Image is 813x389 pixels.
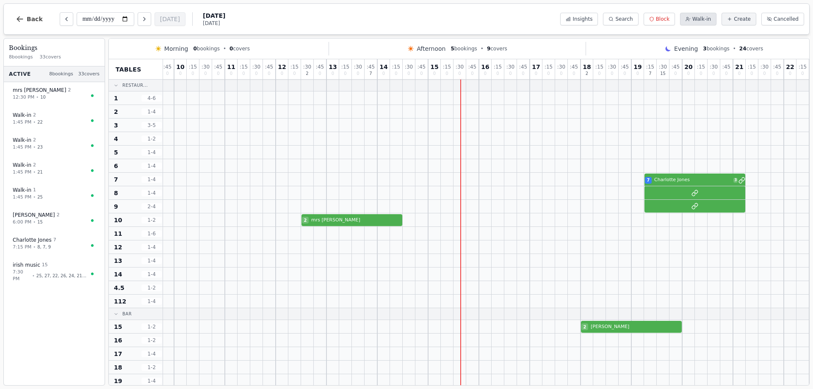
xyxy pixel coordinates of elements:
span: covers [230,45,250,52]
button: Walk-in 21:45 PM•23 [7,132,101,155]
span: 17 [114,350,122,358]
span: Walk-in [692,16,711,22]
span: : 30 [405,64,413,69]
span: 1 - 2 [141,217,162,223]
span: 6 [114,162,118,170]
span: 112 [114,297,126,306]
span: • [33,194,36,200]
span: : 45 [316,64,324,69]
span: : 15 [748,64,756,69]
span: Walk-in [13,187,31,193]
span: Back [27,16,43,22]
span: 6:00 PM [13,219,31,226]
span: 15 [114,323,122,331]
span: : 45 [519,64,527,69]
span: 11 [114,229,122,238]
span: 1 - 2 [141,284,162,291]
span: 3 [733,178,738,183]
span: 0 [725,72,727,76]
span: 12:30 PM [13,94,34,101]
span: 16 [481,64,489,70]
span: 0 [166,72,169,76]
span: 0 [382,72,385,76]
span: 12 [114,243,122,251]
span: 0 [484,72,487,76]
span: [PERSON_NAME] [13,212,55,218]
span: : 45 [214,64,222,69]
span: 0 [738,72,741,76]
span: • [223,45,226,52]
span: 3 [703,46,706,52]
span: 1 - 4 [141,271,162,278]
span: 1 - 4 [141,149,162,156]
button: Create [722,13,756,25]
span: 4.5 [114,284,124,292]
span: : 15 [595,64,603,69]
span: Walk-in [13,137,31,143]
span: 0 [179,72,182,76]
span: 10 [40,94,46,100]
span: 10 [114,216,122,224]
span: Block [656,16,669,22]
span: 17 [532,64,540,70]
span: : 30 [506,64,514,69]
span: 0 [789,72,791,76]
span: 33 covers [40,54,61,61]
span: : 15 [443,64,451,69]
span: : 45 [367,64,375,69]
span: 0 [242,72,245,76]
span: 15 [37,219,43,225]
span: : 45 [418,64,426,69]
span: 0 [433,72,436,76]
span: 0 [204,72,207,76]
span: 0 [268,72,270,76]
span: 2 - 4 [141,203,162,210]
span: 0 [623,72,626,76]
span: : 15 [697,64,705,69]
span: Charlotte Jones [13,237,52,243]
span: 0 [230,72,232,76]
span: 1 - 2 [141,337,162,344]
span: 2 [57,212,60,219]
span: • [33,244,36,250]
span: Charlotte Jones [654,177,732,184]
span: 0 [255,72,257,76]
span: 0 [776,72,778,76]
span: 4 [114,135,118,143]
span: Walk-in [13,162,31,168]
span: 5 [114,148,118,157]
span: 0 [611,72,613,76]
span: 14 [114,270,122,279]
span: 15 [42,262,48,269]
span: 15 [430,64,438,70]
span: 2 [114,108,118,116]
span: 8 [114,189,118,197]
span: 0 [357,72,359,76]
span: 0 [193,46,196,52]
span: 0 [560,72,562,76]
span: 7 [649,72,651,76]
span: : 45 [672,64,680,69]
span: 1 - 4 [141,190,162,196]
span: : 15 [290,64,299,69]
span: 8 bookings [49,71,73,78]
span: 1 - 4 [141,298,162,305]
span: 16 [114,336,122,345]
span: 12 [278,64,286,70]
span: 21 [735,64,743,70]
span: 23 [37,144,43,150]
span: 1 - 2 [141,135,162,142]
button: Insights [560,13,598,25]
span: 0 [217,72,219,76]
span: 1:45 PM [13,169,31,176]
span: 8, 7, 9 [37,244,51,250]
span: 7:15 PM [13,244,31,251]
span: mrs [PERSON_NAME] [311,217,402,224]
span: 0 [318,72,321,76]
span: 18 [114,363,122,372]
span: 8 bookings [9,54,33,61]
span: : 30 [659,64,667,69]
span: 1 - 2 [141,364,162,371]
span: • [481,45,484,52]
span: Restaur... [122,82,148,88]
